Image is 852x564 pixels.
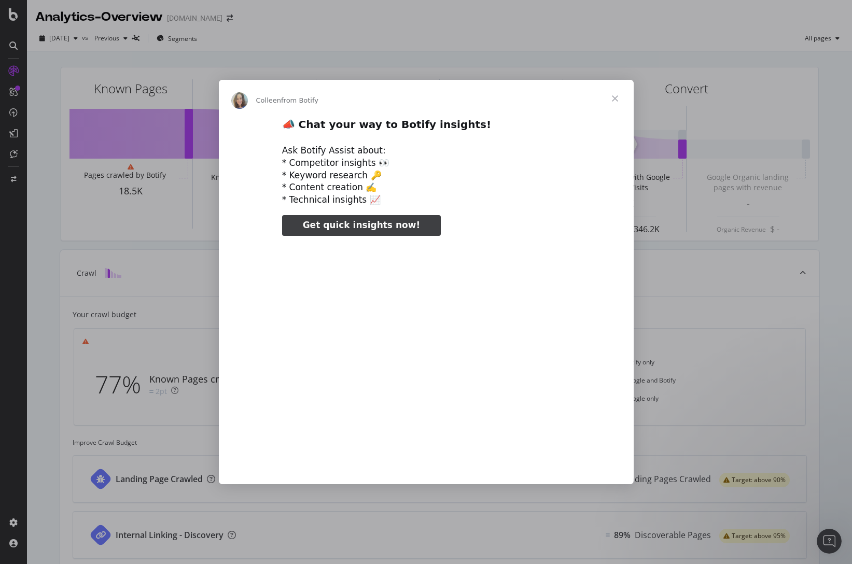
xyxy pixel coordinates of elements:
div: Ask Botify Assist about: * Competitor insights 👀 * Keyword research 🔑 * Content creation ✍️ * Tec... [282,145,570,206]
h2: 📣 Chat your way to Botify insights! [282,118,570,137]
span: Get quick insights now! [303,220,420,230]
img: Profile image for Colleen [231,92,248,109]
video: Play video [210,245,643,461]
span: Close [596,80,634,117]
span: Colleen [256,96,282,104]
a: Get quick insights now! [282,215,441,236]
span: from Botify [281,96,318,104]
